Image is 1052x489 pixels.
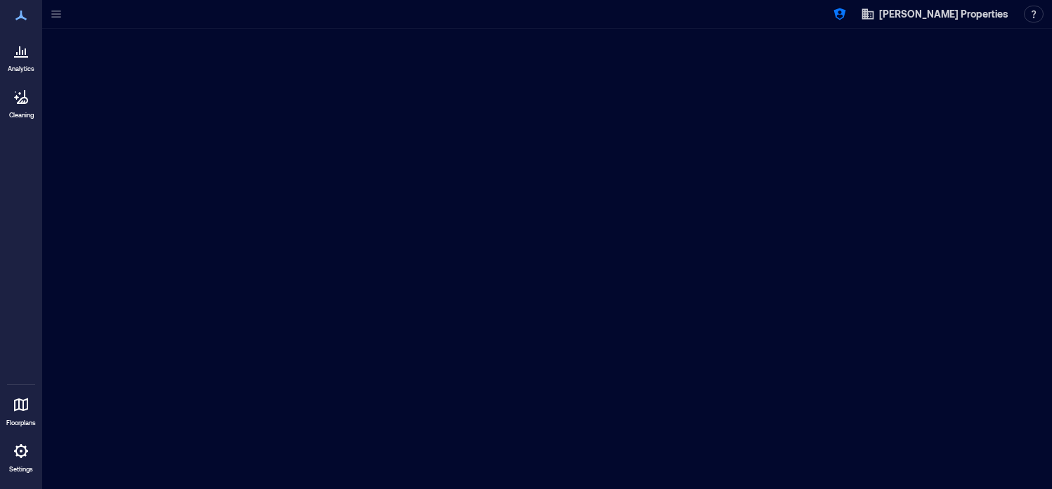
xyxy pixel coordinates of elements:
[4,434,38,478] a: Settings
[6,419,36,427] p: Floorplans
[9,111,34,119] p: Cleaning
[4,80,39,124] a: Cleaning
[879,7,1008,21] span: [PERSON_NAME] Properties
[857,3,1013,25] button: [PERSON_NAME] Properties
[9,465,33,474] p: Settings
[8,65,34,73] p: Analytics
[2,388,40,431] a: Floorplans
[4,34,39,77] a: Analytics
